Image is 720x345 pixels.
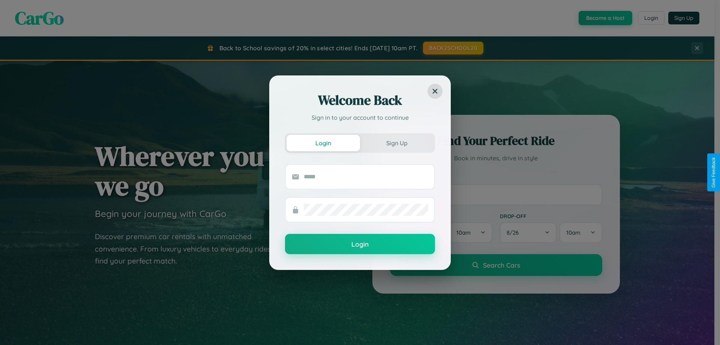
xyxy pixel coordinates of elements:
[285,113,435,122] p: Sign in to your account to continue
[285,234,435,254] button: Login
[285,91,435,109] h2: Welcome Back
[286,135,360,151] button: Login
[360,135,433,151] button: Sign Up
[711,157,716,188] div: Give Feedback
